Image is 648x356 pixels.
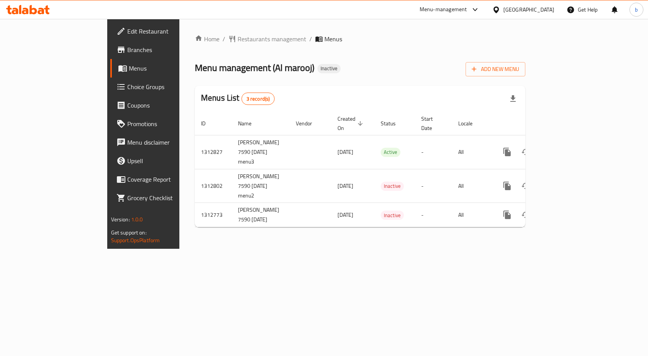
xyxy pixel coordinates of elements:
span: Inactive [317,65,341,72]
td: All [452,169,492,203]
span: Get support on: [111,228,147,238]
span: Coupons [127,101,209,110]
a: Coupons [110,96,216,115]
a: Grocery Checklist [110,189,216,207]
span: Menu disclaimer [127,138,209,147]
span: Start Date [421,114,443,133]
div: Export file [504,89,522,108]
a: Edit Restaurant [110,22,216,40]
button: Add New Menu [466,62,525,76]
span: Branches [127,45,209,54]
span: [DATE] [337,210,353,220]
span: Promotions [127,119,209,128]
td: - [415,135,452,169]
span: Add New Menu [472,64,519,74]
button: more [498,143,516,161]
button: Change Status [516,206,535,224]
td: - [415,203,452,227]
th: Actions [492,112,578,135]
a: Coverage Report [110,170,216,189]
a: Menu disclaimer [110,133,216,152]
div: Inactive [317,64,341,73]
span: 3 record(s) [242,95,275,103]
a: Branches [110,40,216,59]
div: [GEOGRAPHIC_DATA] [503,5,554,14]
span: Vendor [296,119,322,128]
span: Inactive [381,211,404,220]
span: Menus [324,34,342,44]
td: All [452,135,492,169]
span: ID [201,119,216,128]
div: Total records count [241,93,275,105]
h2: Menus List [201,92,275,105]
table: enhanced table [195,112,578,228]
li: / [309,34,312,44]
span: Grocery Checklist [127,193,209,202]
span: Status [381,119,406,128]
span: b [635,5,638,14]
a: Menus [110,59,216,78]
button: Change Status [516,143,535,161]
button: Change Status [516,177,535,195]
td: [PERSON_NAME] 7590 [DATE] [232,203,290,227]
span: Version: [111,214,130,224]
span: Restaurants management [238,34,306,44]
td: All [452,203,492,227]
a: Choice Groups [110,78,216,96]
button: more [498,206,516,224]
td: [PERSON_NAME] 7590 [DATE] menu3 [232,135,290,169]
span: [DATE] [337,181,353,191]
a: Upsell [110,152,216,170]
nav: breadcrumb [195,34,525,44]
span: Name [238,119,262,128]
td: [PERSON_NAME] 7590 [DATE] menu2 [232,169,290,203]
div: Menu-management [420,5,467,14]
span: Menu management ( Al marooj ) [195,59,314,76]
span: Menus [129,64,209,73]
li: / [223,34,225,44]
a: Restaurants management [228,34,306,44]
button: more [498,177,516,195]
span: 1.0.0 [131,214,143,224]
td: - [415,169,452,203]
span: Locale [458,119,483,128]
span: Created On [337,114,365,133]
span: Active [381,148,400,157]
span: Inactive [381,182,404,191]
a: Support.OpsPlatform [111,235,160,245]
a: Promotions [110,115,216,133]
span: Upsell [127,156,209,165]
span: [DATE] [337,147,353,157]
span: Coverage Report [127,175,209,184]
span: Choice Groups [127,82,209,91]
span: Edit Restaurant [127,27,209,36]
